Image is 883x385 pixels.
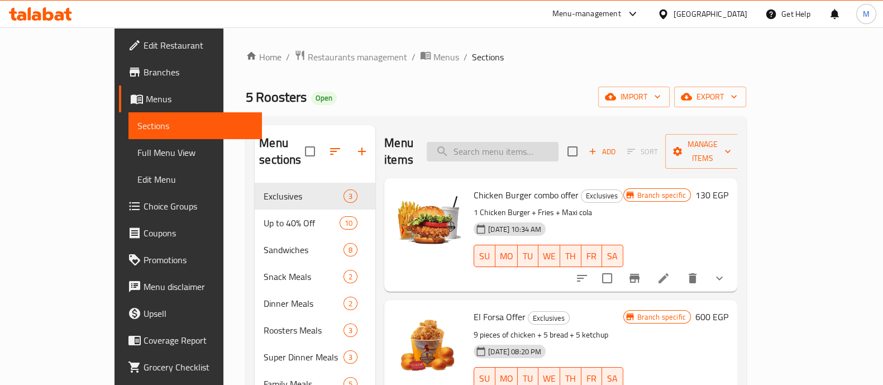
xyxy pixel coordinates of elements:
[343,350,357,364] div: items
[595,267,619,290] span: Select to update
[311,92,337,105] div: Open
[713,272,726,285] svg: Show Choices
[552,7,621,21] div: Menu-management
[561,140,584,163] span: Select section
[144,334,253,347] span: Coverage Report
[569,265,595,292] button: sort-choices
[343,189,357,203] div: items
[264,350,343,364] span: Super Dinner Meals
[255,290,375,317] div: Dinner Meals2
[393,187,465,259] img: Chicken Burger combo offer
[264,297,343,310] div: Dinner Meals
[384,135,413,168] h2: Menu items
[255,210,375,236] div: Up to 40% Off10
[119,354,262,381] a: Grocery Checklist
[500,248,513,264] span: MO
[565,248,577,264] span: TH
[474,328,623,342] p: 9 pieces of chicken + 5 bread + 5 ketchup
[495,245,518,267] button: MO
[340,218,357,229] span: 10
[137,173,253,186] span: Edit Menu
[246,50,281,64] a: Home
[587,145,617,158] span: Add
[144,253,253,267] span: Promotions
[137,146,253,159] span: Full Menu View
[255,344,375,370] div: Super Dinner Meals3
[344,272,357,282] span: 2
[427,142,559,161] input: search
[264,324,343,337] div: Roosters Meals
[128,112,262,139] a: Sections
[607,90,661,104] span: import
[255,236,375,263] div: Sandwiches8
[474,187,579,203] span: Chicken Burger combo offer
[119,273,262,300] a: Menu disclaimer
[343,297,357,310] div: items
[472,50,504,64] span: Sections
[294,50,407,64] a: Restaurants management
[474,206,623,220] p: 1 Chicken Burger + Fries + Maxi cola
[584,143,620,160] button: Add
[119,193,262,220] a: Choice Groups
[560,245,581,267] button: TH
[528,311,570,325] div: Exclusives
[344,245,357,255] span: 8
[581,189,622,202] span: Exclusives
[479,248,490,264] span: SU
[144,360,253,374] span: Grocery Checklist
[344,325,357,336] span: 3
[620,143,665,160] span: Select section first
[420,50,459,64] a: Menus
[264,243,343,256] span: Sandwiches
[433,50,459,64] span: Menus
[144,199,253,213] span: Choice Groups
[657,272,670,285] a: Edit menu item
[633,190,690,201] span: Branch specific
[119,246,262,273] a: Promotions
[144,280,253,293] span: Menu disclaimer
[340,216,357,230] div: items
[119,85,262,112] a: Menus
[298,140,322,163] span: Select all sections
[344,191,357,202] span: 3
[607,248,619,264] span: SA
[119,300,262,327] a: Upsell
[484,224,546,235] span: [DATE] 10:34 AM
[674,8,747,20] div: [GEOGRAPHIC_DATA]
[538,245,560,267] button: WE
[598,87,670,107] button: import
[602,245,623,267] button: SA
[144,65,253,79] span: Branches
[412,50,416,64] li: /
[621,265,648,292] button: Branch-specific-item
[255,317,375,344] div: Roosters Meals3
[144,226,253,240] span: Coupons
[137,119,253,132] span: Sections
[255,183,375,210] div: Exclusives3
[674,87,746,107] button: export
[581,189,623,203] div: Exclusives
[349,138,375,165] button: Add section
[528,312,569,325] span: Exclusives
[308,50,407,64] span: Restaurants management
[119,59,262,85] a: Branches
[518,245,539,267] button: TU
[119,32,262,59] a: Edit Restaurant
[343,324,357,337] div: items
[311,93,337,103] span: Open
[344,298,357,309] span: 2
[146,92,253,106] span: Menus
[343,270,357,283] div: items
[144,39,253,52] span: Edit Restaurant
[343,243,357,256] div: items
[246,50,746,64] nav: breadcrumb
[586,248,598,264] span: FR
[633,312,690,322] span: Branch specific
[119,327,262,354] a: Coverage Report
[264,189,343,203] div: Exclusives
[264,216,340,230] span: Up to 40% Off
[581,245,603,267] button: FR
[665,134,740,169] button: Manage items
